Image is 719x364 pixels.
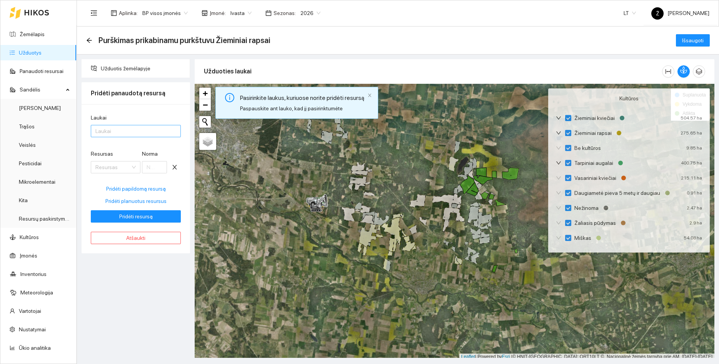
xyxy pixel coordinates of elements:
[91,210,181,223] button: Pridėti resursą
[91,114,107,122] label: Laukai
[681,129,702,137] div: 275.65 ha
[662,65,674,78] button: column-width
[119,212,153,221] span: Pridėti resursą
[656,7,659,20] span: Ž
[210,9,226,17] span: Įmonė :
[20,234,39,240] a: Kultūros
[571,204,602,212] span: Nežinoma
[20,68,63,74] a: Panaudoti resursai
[90,10,97,17] span: menu-fold
[91,195,181,207] button: Pridėti planuotus resursus
[19,123,35,130] a: Trąšos
[19,160,42,166] a: Pesticidai
[142,150,158,158] label: Norma
[91,183,181,195] button: Pridėti papildomą resursą
[461,354,475,359] a: Leaflet
[19,105,61,111] a: [PERSON_NAME]
[19,50,42,56] a: Užduotys
[511,354,512,359] span: |
[19,345,51,351] a: Ūkio analitika
[240,93,364,103] div: Pasirinkite laukus, kuriuose norite pridėti resursą
[682,36,704,45] span: Išsaugoti
[265,10,272,16] span: calendar
[571,114,618,122] span: Žieminiai kviečiai
[169,164,180,170] span: close
[502,354,510,359] a: Esri
[95,161,130,173] input: Resursas
[556,220,561,226] span: down
[199,116,211,128] button: Initiate a new search
[225,93,234,102] span: info-circle
[571,129,615,137] span: Žieminiai rapsai
[95,126,97,136] input: Laukai
[91,232,181,244] button: Atšaukti
[142,161,167,173] input: Norma
[106,184,166,193] span: Pridėti papildomą resursą
[556,160,561,166] span: down
[203,88,208,98] span: +
[19,179,55,185] a: Mikroelementai
[687,204,702,212] div: 2.47 ha
[651,10,709,16] span: [PERSON_NAME]
[571,144,604,152] span: Be kultūros
[199,133,216,150] a: Layers
[86,5,102,21] button: menu-fold
[689,219,702,227] div: 2.9 ha
[459,354,714,360] div: | Powered by © HNIT-[GEOGRAPHIC_DATA]; ORT10LT ©, Nacionalinė žemės tarnyba prie AM, [DATE]-[DATE]
[571,189,663,197] span: Daugiametė pieva 5 metų ir daugiau
[274,9,296,17] span: Sezonas :
[19,216,71,222] a: Resursų paskirstymas
[571,219,619,227] span: Žaliasis pūdymas
[91,150,113,158] label: Resursas
[571,174,619,182] span: Vasariniai kviečiai
[687,189,702,197] div: 0.91 ha
[20,253,37,259] a: Įmonės
[202,10,208,16] span: shop
[681,159,702,167] div: 400.75 ha
[204,60,662,82] div: Užduoties laukai
[98,34,270,47] span: Purškimas prikabinamu purkštuvu Žieminiai rapsai
[556,145,561,151] span: down
[300,7,320,19] span: 2026
[86,37,92,43] span: arrow-left
[20,271,47,277] a: Inventorius
[142,7,188,19] span: BP visos įmonės
[119,9,138,17] span: Aplinka :
[684,234,702,242] div: 54.08 ha
[86,37,92,44] div: Atgal
[20,31,45,37] a: Žemėlapis
[19,326,46,332] a: Nustatymai
[126,234,145,242] span: Atšaukti
[571,234,594,242] span: Miškas
[556,205,561,211] span: down
[240,104,364,113] div: Paspauskite ant lauko, kad jį pasirinktumėte
[199,88,211,99] a: Zoom in
[19,308,41,314] a: Vartotojai
[230,7,252,19] span: Ivasta
[686,144,702,152] div: 9.85 ha
[676,34,710,47] button: Išsaugoti
[556,175,561,181] span: down
[619,94,639,103] span: Kultūros
[681,114,702,122] div: 504.57 ha
[624,7,636,19] span: LT
[19,142,36,148] a: Veislės
[168,161,181,173] button: close
[367,93,372,98] button: close
[105,197,167,205] span: Pridėti planuotus resursus
[556,115,561,121] span: down
[20,82,63,97] span: Sandėlis
[19,197,28,203] a: Kita
[111,10,117,16] span: layout
[556,130,561,136] span: down
[91,82,181,104] div: Pridėti panaudotą resursą
[662,68,674,75] span: column-width
[556,235,561,241] span: down
[203,100,208,110] span: −
[101,61,184,76] span: Užduotis žemėlapyje
[681,174,702,182] div: 215.11 ha
[571,159,616,167] span: Tarpiniai augalai
[199,99,211,111] a: Zoom out
[20,289,53,296] a: Meteorologija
